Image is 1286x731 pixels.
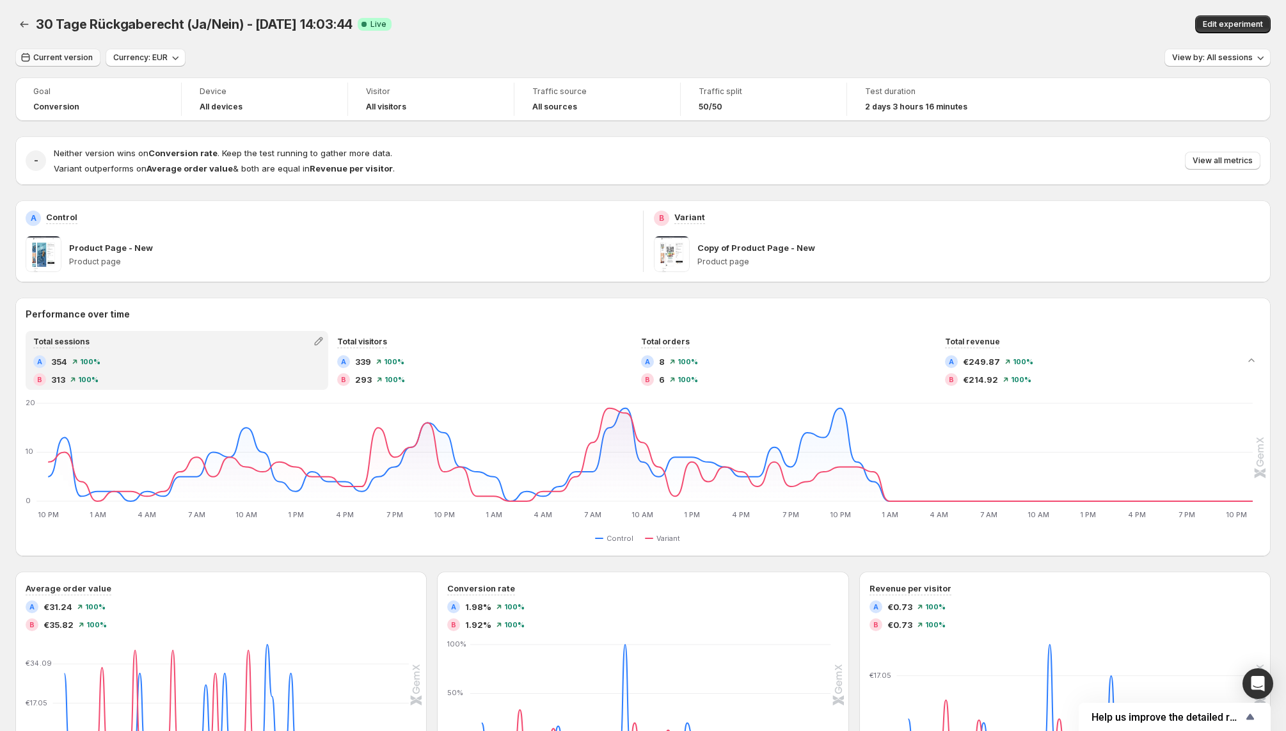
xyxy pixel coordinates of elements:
span: 313 [51,373,65,386]
span: Total visitors [337,337,387,346]
text: 4 PM [732,510,750,519]
span: Variant [656,533,680,543]
p: Variant [674,211,705,223]
button: Back [15,15,33,33]
h2: B [659,213,664,223]
span: €249.87 [963,355,1000,368]
span: 100% [85,603,106,611]
button: Variant [645,531,685,546]
h2: A [341,358,346,365]
text: €17.05 [869,671,891,680]
span: 100% [925,603,946,611]
span: 8 [659,355,665,368]
span: 100% [925,621,946,629]
span: Traffic split [699,86,829,97]
span: 30 Tage Rückgaberecht (Ja/Nein) - [DATE] 14:03:44 [36,17,353,32]
a: Traffic split50/50 [699,85,829,113]
text: 7 AM [980,510,997,519]
text: 10 [26,447,33,456]
span: Visitor [366,86,496,97]
span: 6 [659,373,665,386]
strong: Revenue per visitor [310,163,393,173]
span: 100% [78,376,99,383]
text: 10 AM [631,510,653,519]
span: 100% [504,603,525,611]
text: 1 PM [1080,510,1096,519]
img: Copy of Product Page - New [654,236,690,272]
span: Currency: EUR [113,52,168,63]
span: Total orders [641,337,690,346]
h2: A [31,213,36,223]
p: Control [46,211,77,223]
h2: B [29,621,35,629]
span: 100% [86,621,107,629]
p: Copy of Product Page - New [697,241,815,254]
span: 100% [1013,358,1033,365]
span: Total revenue [945,337,1000,346]
text: 7 AM [188,510,205,519]
span: 50/50 [699,102,722,112]
h2: A [645,358,650,365]
h2: - [34,154,38,167]
span: Device [200,86,329,97]
text: 10 AM [1028,510,1049,519]
text: 7 PM [782,510,799,519]
h4: All sources [532,102,577,112]
span: Total sessions [33,337,90,346]
text: 4 PM [336,510,354,519]
div: Open Intercom Messenger [1242,668,1273,699]
p: Product page [697,257,1261,267]
h3: Conversion rate [447,582,515,595]
h2: A [949,358,954,365]
span: Variant outperforms on & both are equal in . [54,163,395,173]
text: 4 AM [138,510,156,519]
strong: Conversion rate [148,148,218,158]
span: Conversion [33,102,79,112]
span: €0.73 [887,600,912,613]
span: Current version [33,52,93,63]
span: €31.24 [44,600,72,613]
a: VisitorAll visitors [366,85,496,113]
text: 10 PM [1226,510,1247,519]
span: Live [370,19,386,29]
text: €17.05 [26,698,47,707]
h2: Performance over time [26,308,1260,321]
img: Product Page - New [26,236,61,272]
span: €214.92 [963,373,998,386]
text: 10 AM [235,510,257,519]
button: Currency: EUR [106,49,186,67]
text: 50% [447,688,463,697]
span: 1.98% [465,600,491,613]
span: 354 [51,355,67,368]
h2: A [451,603,456,611]
text: 10 PM [830,510,851,519]
h4: All devices [200,102,242,112]
span: Help us improve the detailed report for A/B campaigns [1092,711,1242,723]
text: 100% [447,639,466,648]
span: 339 [355,355,371,368]
span: 293 [355,373,372,386]
text: 4 AM [930,510,948,519]
span: 100% [678,358,698,365]
h2: B [949,376,954,383]
h2: B [341,376,346,383]
text: 10 PM [434,510,455,519]
text: 4 PM [1128,510,1146,519]
text: 10 PM [38,510,59,519]
button: Collapse chart [1242,351,1260,369]
span: Control [607,533,633,543]
span: 100% [384,358,404,365]
span: View by: All sessions [1172,52,1253,63]
text: 1 AM [882,510,898,519]
span: 100% [678,376,698,383]
h2: A [37,358,42,365]
span: Edit experiment [1203,19,1263,29]
text: 7 AM [584,510,601,519]
h3: Average order value [26,582,111,595]
h2: B [873,621,878,629]
h2: B [645,376,650,383]
span: Traffic source [532,86,662,97]
span: Neither version wins on . Keep the test running to gather more data. [54,148,392,158]
text: 1 AM [486,510,502,519]
a: DeviceAll devices [200,85,329,113]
